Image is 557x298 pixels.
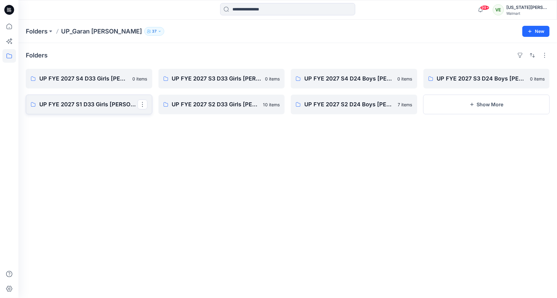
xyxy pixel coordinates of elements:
p: 0 items [398,76,412,82]
a: UP FYE 2027 S1 D33 Girls [PERSON_NAME] [26,95,152,114]
a: UP FYE 2027 S3 D33 Girls [PERSON_NAME]0 items [158,69,285,88]
button: 37 [144,27,164,36]
div: VE [493,4,504,15]
p: 0 items [265,76,280,82]
a: UP FYE 2027 S4 D33 Girls [PERSON_NAME]0 items [26,69,152,88]
p: UP FYE 2027 S1 D33 Girls [PERSON_NAME] [39,100,138,109]
div: Walmart [506,11,549,16]
h4: Folders [26,52,48,59]
p: UP FYE 2027 S4 D33 Girls [PERSON_NAME] [39,74,129,83]
p: UP FYE 2027 S2 D24 Boys [PERSON_NAME] [304,100,394,109]
a: UP FYE 2027 S2 D33 Girls [PERSON_NAME]10 items [158,95,285,114]
div: [US_STATE][PERSON_NAME] [506,4,549,11]
button: New [522,26,550,37]
a: UP FYE 2027 S4 D24 Boys [PERSON_NAME]0 items [291,69,417,88]
p: UP FYE 2027 S3 D24 Boys [PERSON_NAME] [437,74,527,83]
button: Show More [423,95,550,114]
p: 10 items [263,101,280,108]
p: 37 [152,28,157,35]
p: 7 items [398,101,412,108]
p: UP FYE 2027 S3 D33 Girls [PERSON_NAME] [172,74,262,83]
p: UP FYE 2027 S2 D33 Girls [PERSON_NAME] [172,100,259,109]
p: 0 items [530,76,545,82]
p: UP_Garan [PERSON_NAME] [61,27,142,36]
span: 99+ [480,5,489,10]
p: 0 items [133,76,147,82]
a: UP FYE 2027 S3 D24 Boys [PERSON_NAME]0 items [423,69,550,88]
a: UP FYE 2027 S2 D24 Boys [PERSON_NAME]7 items [291,95,417,114]
p: UP FYE 2027 S4 D24 Boys [PERSON_NAME] [304,74,394,83]
a: Folders [26,27,48,36]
